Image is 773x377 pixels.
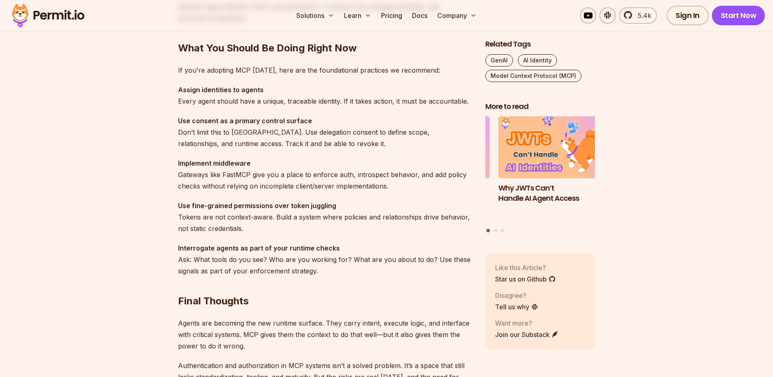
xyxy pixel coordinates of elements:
[485,117,595,234] div: Posts
[498,117,608,179] img: Why JWTs Can’t Handle AI Agent Access
[178,317,472,352] p: Agents are becoming the new runtime surface. They carry intent, execute logic, and interface with...
[380,117,490,179] img: Delegating AI Permissions to Human Users with Permit.io’s Access Request MCP
[501,229,504,232] button: Go to slide 3
[498,117,608,224] a: Why JWTs Can’t Handle AI Agent AccessWhy JWTs Can’t Handle AI Agent Access
[378,7,405,24] a: Pricing
[380,183,490,224] h3: Delegating AI Permissions to Human Users with [DOMAIN_NAME]’s Access Request MCP
[409,7,431,24] a: Docs
[178,9,472,55] h2: What You Should Be Doing Right Now
[495,263,556,273] p: Like this Article?
[485,70,581,82] a: Model Context Protocol (MCP)
[619,7,657,24] a: 5.4k
[8,2,88,29] img: Permit logo
[178,157,472,192] p: Gateways like FastMCP give you a place to enforce auth, introspect behavior, and add policy check...
[380,117,490,224] li: 3 of 3
[495,274,556,284] a: Star us on Github
[495,318,559,328] p: Want more?
[178,84,472,107] p: Every agent should have a unique, traceable identity. If it takes action, it must be accountable.
[498,183,608,204] h3: Why JWTs Can’t Handle AI Agent Access
[293,7,337,24] button: Solutions
[178,115,472,149] p: Don’t limit this to [GEOGRAPHIC_DATA]. Use delegation consent to define scope, relationships, and...
[178,117,312,125] strong: Use consent as a primary control surface
[178,262,472,308] h2: Final Thoughts
[178,242,472,277] p: Ask: What tools do you see? Who are you working for? What are you about to do? Use these signals ...
[178,86,264,94] strong: Assign identities to agents
[667,6,709,25] a: Sign In
[485,102,595,112] h2: More to read
[495,302,538,312] a: Tell us why
[518,54,557,67] a: AI Identity
[495,291,538,300] p: Disagree?
[487,229,490,233] button: Go to slide 1
[494,229,497,232] button: Go to slide 2
[633,11,651,20] span: 5.4k
[485,54,513,67] a: GenAI
[341,7,374,24] button: Learn
[498,117,608,224] li: 1 of 3
[178,202,336,210] strong: Use fine-grained permissions over token juggling
[434,7,480,24] button: Company
[178,64,472,76] p: If you're adopting MCP [DATE], here are the foundational practices we recommend:
[485,39,595,49] h2: Related Tags
[495,330,559,339] a: Join our Substack
[178,200,472,234] p: Tokens are not context-aware. Build a system where policies and relationships drive behavior, not...
[178,244,340,252] strong: Interrogate agents as part of your runtime checks
[178,159,251,167] strong: Implement middleware
[712,6,765,25] a: Start Now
